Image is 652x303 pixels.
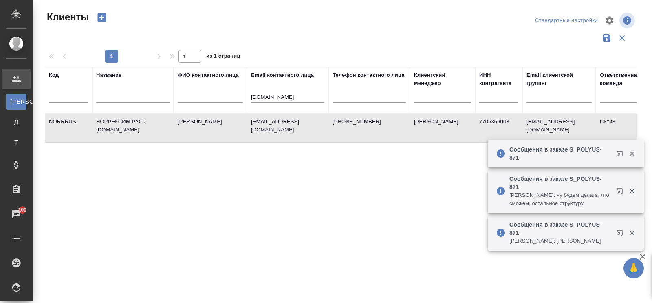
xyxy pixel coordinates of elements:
div: Код [49,71,59,79]
span: Т [10,138,22,147]
span: Д [10,118,22,126]
p: Сообщения в заказе S_POLYUS-871 [509,145,611,162]
td: NORRRUS [45,114,92,142]
p: Сообщения в заказе S_POLYUS-871 [509,221,611,237]
td: [PERSON_NAME] [174,114,247,142]
td: НОРРЕКСИМ РУС / [DOMAIN_NAME] [92,114,174,142]
td: [EMAIL_ADDRESS][DOMAIN_NAME] [522,114,596,142]
button: Открыть в новой вкладке [612,225,631,244]
span: Посмотреть информацию [619,13,637,28]
td: [PERSON_NAME] [410,114,475,142]
a: 100 [2,204,31,224]
td: 7705369008 [475,114,522,142]
button: Открыть в новой вкладке [612,183,631,203]
a: Т [6,134,26,151]
button: Закрыть [623,229,640,236]
p: [PERSON_NAME]: ну будем делать, что сможем, остальное структуру [509,191,611,207]
div: Email контактного лица [251,71,314,79]
div: ИНН контрагента [479,71,518,87]
span: [PERSON_NAME] [10,98,22,106]
div: Клиентский менеджер [414,71,471,87]
p: [PHONE_NUMBER] [333,118,406,126]
div: Email клиентской группы [526,71,592,87]
button: Открыть в новой вкладке [612,145,631,165]
span: Клиенты [45,11,89,24]
div: ФИО контактного лица [178,71,239,79]
p: Сообщения в заказе S_POLYUS-871 [509,175,611,191]
a: Д [6,114,26,130]
span: Настроить таблицу [600,11,619,30]
p: [EMAIL_ADDRESS][DOMAIN_NAME] [251,118,324,134]
div: Телефон контактного лица [333,71,405,79]
a: [PERSON_NAME] [6,94,26,110]
p: [PERSON_NAME]: [PERSON_NAME] [509,237,611,245]
button: Закрыть [623,150,640,157]
span: 100 [13,206,32,214]
span: из 1 страниц [206,51,240,63]
button: Создать [92,11,112,25]
button: Закрыть [623,187,640,195]
div: split button [533,14,600,27]
button: Сохранить фильтры [599,30,615,46]
button: Сбросить фильтры [615,30,630,46]
div: Название [96,71,121,79]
